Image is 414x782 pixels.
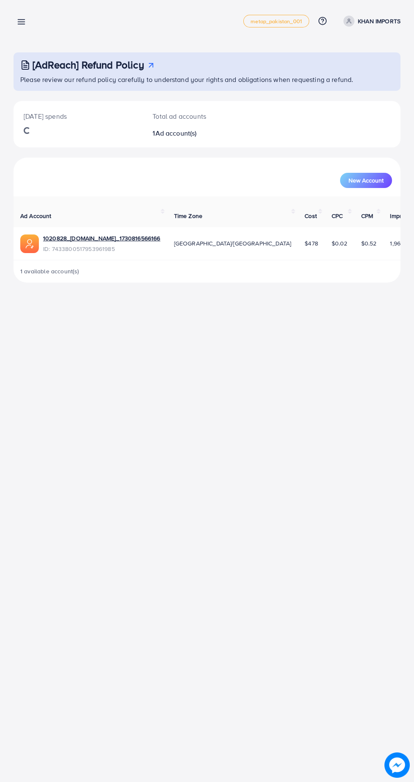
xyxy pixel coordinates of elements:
[361,212,373,220] span: CPM
[153,129,229,137] h2: 1
[305,212,317,220] span: Cost
[361,239,377,248] span: $0.52
[20,267,79,275] span: 1 available account(s)
[251,19,302,24] span: metap_pakistan_001
[340,173,392,188] button: New Account
[43,245,161,253] span: ID: 7433800517953961985
[153,111,229,121] p: Total ad accounts
[33,59,144,71] h3: [AdReach] Refund Policy
[384,752,410,778] img: image
[43,234,161,243] a: 1020828_[DOMAIN_NAME]_1730816566166
[332,212,343,220] span: CPC
[305,239,318,248] span: $478
[20,74,395,84] p: Please review our refund policy carefully to understand your rights and obligations when requesti...
[174,212,202,220] span: Time Zone
[243,15,309,27] a: metap_pakistan_001
[349,177,384,183] span: New Account
[20,234,39,253] img: ic-ads-acc.e4c84228.svg
[174,239,291,248] span: [GEOGRAPHIC_DATA]/[GEOGRAPHIC_DATA]
[332,239,348,248] span: $0.02
[155,128,197,138] span: Ad account(s)
[358,16,400,26] p: KHAN IMPORTS
[340,16,400,27] a: KHAN IMPORTS
[24,111,132,121] p: [DATE] spends
[20,212,52,220] span: Ad Account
